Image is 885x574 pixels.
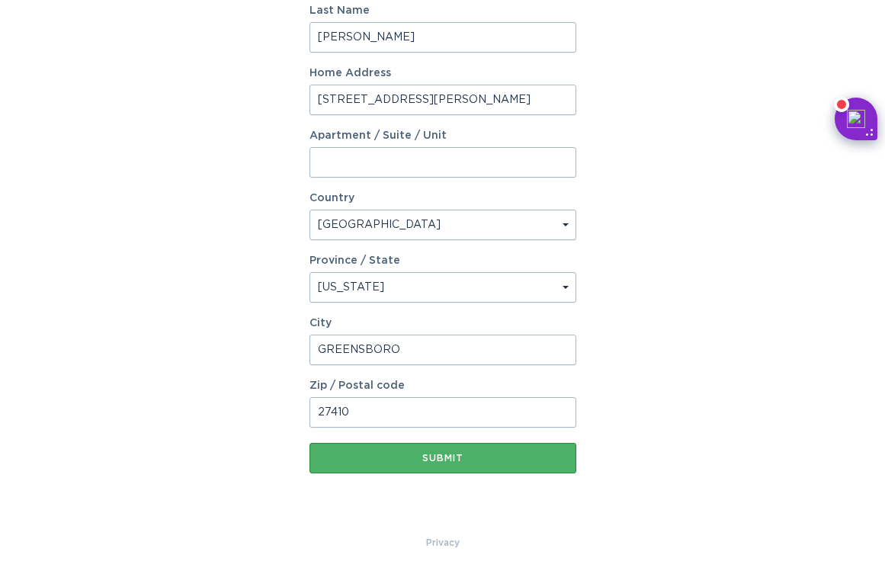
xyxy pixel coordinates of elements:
[309,5,576,16] label: Last Name
[309,443,576,473] button: Submit
[309,380,576,391] label: Zip / Postal code
[309,255,400,266] label: Province / State
[309,68,576,79] label: Home Address
[309,193,354,204] label: Country
[426,534,460,551] a: Privacy Policy & Terms of Use
[309,130,576,141] label: Apartment / Suite / Unit
[317,454,569,463] div: Submit
[309,318,576,329] label: City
